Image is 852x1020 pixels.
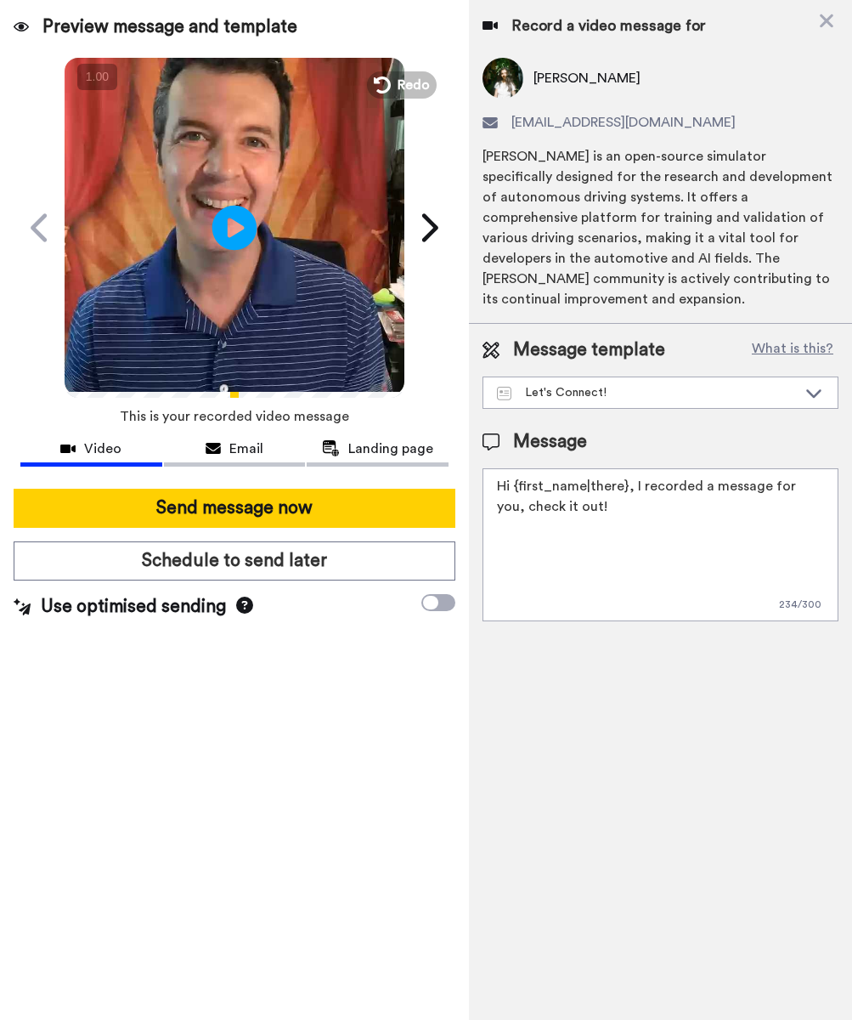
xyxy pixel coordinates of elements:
span: [EMAIL_ADDRESS][DOMAIN_NAME] [511,112,736,133]
button: What is this? [747,337,838,363]
div: Let's Connect! [497,384,797,401]
img: Message-temps.svg [497,387,511,400]
button: Send message now [14,489,455,528]
div: [PERSON_NAME] is an open-source simulator specifically designed for the research and development ... [482,146,838,309]
span: Landing page [348,439,433,459]
span: Message template [513,337,665,363]
span: Message [513,429,587,455]
span: Email [229,439,263,459]
span: Use optimised sending [41,594,226,620]
textarea: Hi {first_name|there}, I recorded a message for you, check it out! [482,468,838,621]
span: This is your recorded video message [120,398,349,435]
button: Schedule to send later [14,541,455,581]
